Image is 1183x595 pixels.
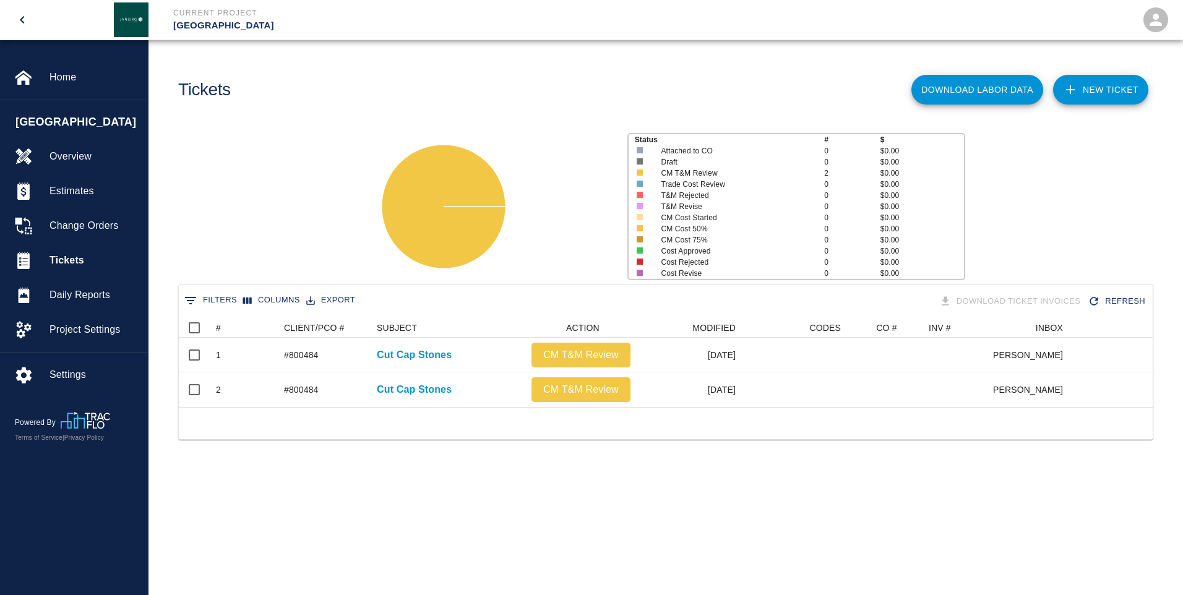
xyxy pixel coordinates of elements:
img: Janeiro Inc [114,2,148,37]
p: [GEOGRAPHIC_DATA] [173,19,658,33]
div: CLIENT/PCO # [278,318,371,338]
p: Current Project [173,7,658,19]
div: 1 [216,349,221,361]
div: # [210,318,278,338]
p: Powered By [15,417,61,428]
p: Cost Revise [661,268,807,279]
button: open drawer [7,5,37,35]
p: $0.00 [880,268,965,279]
p: # [824,134,880,145]
div: 2 [216,383,221,396]
p: 0 [824,156,880,168]
p: $0.00 [880,168,965,179]
p: Draft [661,156,807,168]
p: CM T&M Review [536,348,626,362]
p: Status [635,134,825,145]
h1: Tickets [178,80,231,100]
button: Export [303,291,358,310]
p: $0.00 [880,156,965,168]
div: [PERSON_NAME] [994,338,1069,372]
div: Tickets download in groups of 15 [937,291,1086,312]
span: Settings [49,367,138,382]
div: CO # [847,318,923,338]
p: 2 [824,168,880,179]
span: Change Orders [49,218,138,233]
p: Cost Rejected [661,257,807,268]
p: CM Cost 75% [661,234,807,246]
div: INV # [929,318,951,338]
p: 0 [824,223,880,234]
div: # [216,318,221,338]
p: $0.00 [880,179,965,190]
span: Overview [49,149,138,164]
p: 0 [824,234,880,246]
a: Terms of Service [15,434,62,441]
div: CODES [742,318,847,338]
div: SUBJECT [371,318,525,338]
p: $0.00 [880,190,965,201]
p: 0 [824,246,880,257]
div: [PERSON_NAME] [994,372,1069,407]
p: $0.00 [880,145,965,156]
span: Home [49,70,138,85]
p: 0 [824,268,880,279]
iframe: Chat Widget [1121,536,1183,595]
div: INBOX [1036,318,1063,338]
span: [GEOGRAPHIC_DATA] [15,114,142,131]
p: CM Cost Started [661,212,807,223]
p: $0.00 [880,201,965,212]
p: 0 [824,201,880,212]
span: Tickets [49,253,138,268]
p: T&M Revise [661,201,807,212]
a: Cut Cap Stones [377,382,452,397]
p: $0.00 [880,257,965,268]
p: Attached to CO [661,145,807,156]
span: Daily Reports [49,288,138,302]
p: $ [880,134,965,145]
div: CODES [809,318,841,338]
p: CM T&M Review [661,168,807,179]
div: CO # [876,318,897,338]
button: Select columns [240,291,303,310]
div: INV # [923,318,994,338]
p: 0 [824,145,880,156]
a: Cut Cap Stones [377,348,452,362]
p: 0 [824,212,880,223]
button: Show filters [181,291,240,310]
div: Refresh the list [1085,291,1150,312]
p: Cost Approved [661,246,807,257]
div: MODIFIED [637,318,742,338]
div: #800484 [284,349,319,361]
p: Trade Cost Review [661,179,807,190]
p: $0.00 [880,212,965,223]
div: #800484 [284,383,319,396]
p: CM Cost 50% [661,223,807,234]
p: $0.00 [880,246,965,257]
a: Privacy Policy [64,434,104,441]
a: NEW TICKET [1053,75,1148,105]
span: Estimates [49,184,138,199]
span: | [62,434,64,441]
p: $0.00 [880,234,965,246]
p: $0.00 [880,223,965,234]
div: MODIFIED [692,318,736,338]
div: [DATE] [637,338,742,372]
p: 0 [824,190,880,201]
img: TracFlo [61,412,110,429]
div: CLIENT/PCO # [284,318,345,338]
div: [DATE] [637,372,742,407]
p: T&M Rejected [661,190,807,201]
div: ACTION [566,318,600,338]
div: INBOX [994,318,1069,338]
button: Download Labor Data [911,75,1043,105]
p: 0 [824,179,880,190]
p: 0 [824,257,880,268]
p: CM T&M Review [536,382,626,397]
span: Project Settings [49,322,138,337]
div: SUBJECT [377,318,417,338]
div: ACTION [525,318,637,338]
button: Refresh [1085,291,1150,312]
